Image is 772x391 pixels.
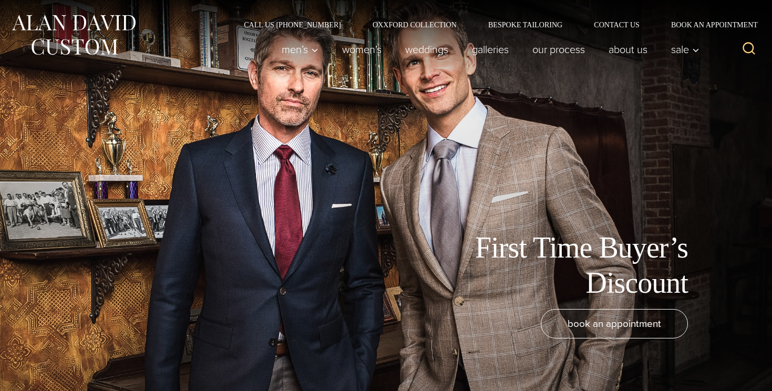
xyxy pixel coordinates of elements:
span: Men’s [282,44,318,55]
a: Bespoke Tailoring [472,21,578,28]
a: Book an Appointment [655,21,761,28]
img: Alan David Custom [11,12,137,58]
a: Call Us [PHONE_NUMBER] [228,21,357,28]
a: Women’s [331,39,394,60]
nav: Secondary Navigation [228,21,761,28]
button: View Search Form [736,37,761,62]
a: About Us [597,39,660,60]
span: Sale [671,44,699,55]
h1: First Time Buyer’s Discount [451,230,688,301]
a: Contact Us [578,21,655,28]
a: Galleries [460,39,521,60]
nav: Primary Navigation [270,39,705,60]
span: book an appointment [568,316,661,331]
a: Oxxford Collection [357,21,472,28]
a: weddings [394,39,460,60]
a: book an appointment [541,309,688,338]
a: Our Process [521,39,597,60]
